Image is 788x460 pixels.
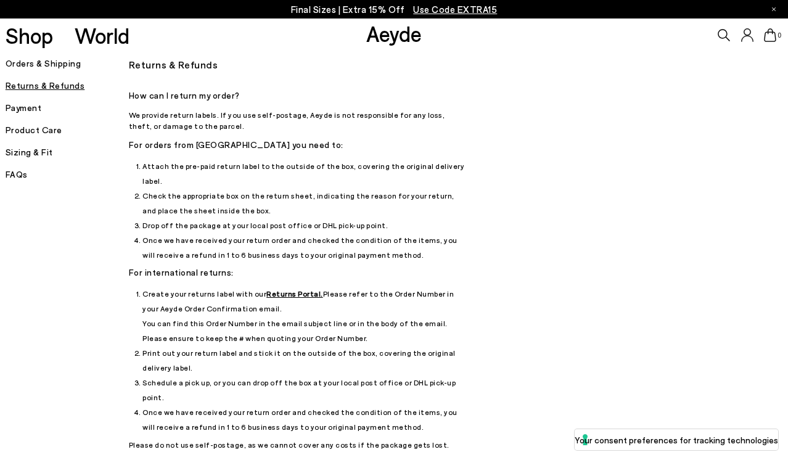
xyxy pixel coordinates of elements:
[129,55,670,75] h3: Returns & Refunds
[129,439,468,450] p: Please do not use self-postage, as we cannot cover any costs if the package gets lost.
[6,25,53,46] a: Shop
[413,4,497,15] span: Navigate to /collections/ss25-final-sizes
[776,32,782,39] span: 0
[266,289,323,298] a: Returns Portal.
[129,109,468,131] p: We provide return labels. If you use self-postage, Aeyde is not responsible for any loss, theft, ...
[764,28,776,42] a: 0
[291,2,498,17] p: Final Sizes | Extra 15% Off
[6,144,129,161] h5: Sizing & Fit
[6,99,129,117] h5: Payment
[6,55,129,72] h5: Orders & Shipping
[142,158,468,188] li: Attach the pre-paid return label to the outside of the box, covering the original delivery label.
[142,375,468,405] li: Schedule a pick up, or you can drop off the box at your local post office or DHL pick-up point.
[6,77,129,94] h5: Returns & Refunds
[6,166,129,183] h5: FAQs
[142,232,468,262] li: Once we have received your return order and checked the condition of the items, you will receive ...
[129,264,468,281] h5: For international returns:
[75,25,129,46] a: World
[366,20,422,46] a: Aeyde
[6,121,129,139] h5: Product Care
[575,433,778,446] label: Your consent preferences for tracking technologies
[142,405,468,434] li: Once we have received your return order and checked the condition of the items, you will receive ...
[129,136,468,154] h5: For orders from [GEOGRAPHIC_DATA] you need to:
[142,345,468,375] li: Print out your return label and stick it on the outside of the box, covering the original deliver...
[575,429,778,450] button: Your consent preferences for tracking technologies
[142,188,468,218] li: Check the appropriate box on the return sheet, indicating the reason for your return, and place t...
[129,87,468,104] h5: How can I return my order?
[142,286,468,345] li: Create your returns label with our Please refer to the Order Number in your Aeyde Order Confirmat...
[142,218,468,232] li: Drop off the package at your local post office or DHL pick-up point.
